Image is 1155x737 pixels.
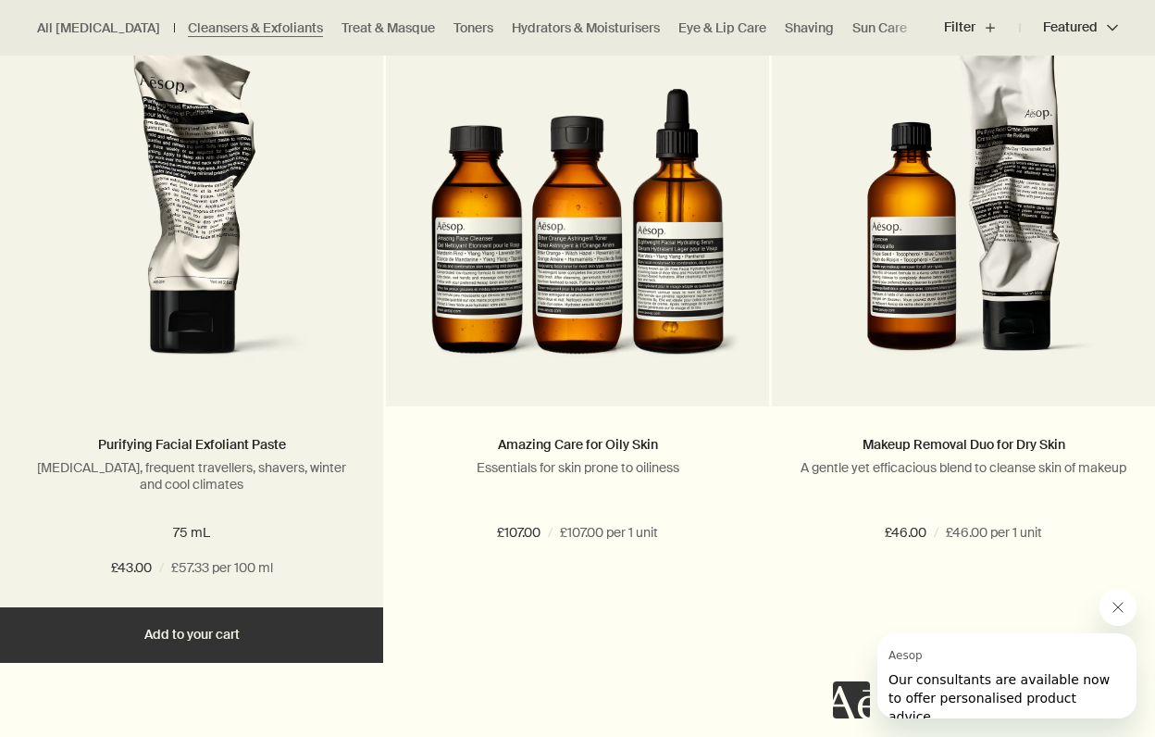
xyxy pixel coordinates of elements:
button: Filter [944,6,1020,50]
span: £46.00 [885,522,926,544]
div: Aesop says "Our consultants are available now to offer personalised product advice.". Open messag... [833,589,1136,718]
a: Sun Care [852,19,907,37]
span: Our consultants are available now to offer personalised product advice. [11,39,232,91]
span: / [548,522,553,544]
span: £43.00 [111,557,152,580]
iframe: no content [833,681,870,718]
span: / [159,557,164,580]
img: Makeup Removal Duo for Dry Skin - Remove and Purifying Facial Cream Cleanser [813,36,1114,379]
a: Hydrators & Moisturisers [512,19,660,37]
span: £107.00 [497,522,540,544]
p: Essentials for skin prone to oiliness [414,459,741,476]
a: Toners [453,19,493,37]
p: [MEDICAL_DATA], frequent travellers, shavers, winter and cool climates [28,459,355,493]
a: Purifying Facial Exfoliant Paste [98,436,286,453]
iframe: Close message from Aesop [1099,589,1136,626]
button: Featured [1020,6,1118,50]
a: Treat & Masque [342,19,435,37]
img: Aesop’s Purifying Facial Exfoliant Paste in a squeezed tube [43,36,340,379]
a: Eye & Lip Care [678,19,766,37]
a: Makeup Removal Duo for Dry Skin [863,436,1065,453]
a: Makeup Removal Duo for Dry Skin - Remove and Purifying Facial Cream Cleanser [772,36,1155,406]
span: / [934,522,938,544]
iframe: Message from Aesop [877,633,1136,718]
a: All [MEDICAL_DATA] [37,19,160,37]
a: Amazing Care for Oily Skin [498,436,658,453]
a: Cleansers & Exfoliants [188,19,323,37]
span: £107.00 per 1 unit [560,522,658,544]
span: £57.33 per 100 ml [171,557,273,580]
a: Shaving [785,19,834,37]
p: A gentle yet efficacious blend to cleanse skin of makeup [800,459,1127,476]
span: £46.00 per 1 unit [946,522,1042,544]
